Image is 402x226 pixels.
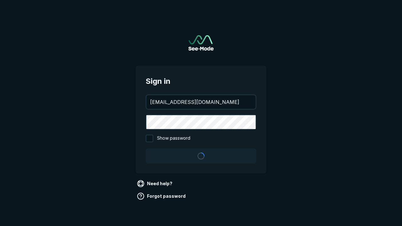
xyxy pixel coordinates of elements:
img: See-Mode Logo [188,35,214,51]
a: Go to sign in [188,35,214,51]
span: Sign in [146,76,256,87]
a: Forgot password [136,191,188,201]
a: Need help? [136,179,175,189]
span: Show password [157,135,190,142]
input: your@email.com [146,95,256,109]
